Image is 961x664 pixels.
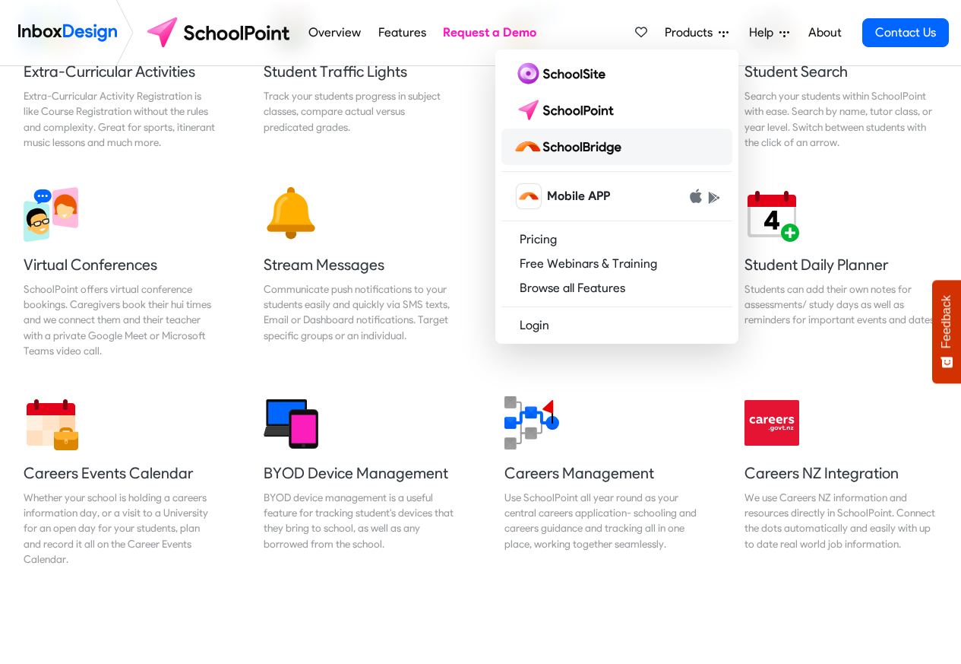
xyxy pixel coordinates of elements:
a: Features [374,17,430,48]
div: Communicate push notifications to your students easily and quickly via SMS texts, Email or Dashbo... [264,281,457,344]
div: BYOD device management is a useful feature for tracking student's devices that they bring to scho... [264,490,457,552]
h5: Virtual Conferences [24,254,217,275]
img: schoolsite logo [514,62,612,86]
img: schoolpoint logo [140,14,300,51]
img: schoolbridge logo [514,135,627,159]
img: 2022_01_17_icon_messages.svg [264,187,318,242]
h5: Careers Management [504,462,697,484]
a: SchoolPoint Reports All aspects of SchoolPoint have a huge array of reports easily downloadable a... [492,175,710,371]
a: Help [743,17,795,48]
a: BYOD Device Management BYOD device management is a useful feature for tracking student's devices ... [251,383,469,580]
img: 2022_01_17_icon_byod_management.svg [264,396,318,450]
h5: Extra-Curricular Activities [24,61,217,82]
div: Whether your school is holding a careers information day, or a visit to a University for an open ... [24,490,217,567]
img: 2022_01_17_icon_daily_planner.svg [744,187,799,242]
a: About [804,17,846,48]
img: 2022_01_13_icon_career_management.svg [504,396,559,450]
h5: Student Traffic Lights [264,61,457,82]
span: Mobile APP [547,187,610,205]
a: Stream Messages Communicate push notifications to your students easily and quickly via SMS texts,... [251,175,469,371]
img: schoolbridge icon [517,184,541,208]
a: Virtual Conferences SchoolPoint offers virtual conference bookings. Caregivers book their hui tim... [11,175,229,371]
span: Feedback [940,295,953,348]
a: Login [501,313,732,338]
div: Students can add their own notes for assessments/ study days as well as reminders for important e... [744,281,937,328]
a: Careers Events Calendar Whether your school is holding a careers information day, or a visit to a... [11,383,229,580]
img: 2022_03_30_icon_virtual_conferences.svg [24,187,78,242]
a: Pricing [501,227,732,252]
a: schoolbridge icon Mobile APP [501,178,732,214]
a: Free Webinars & Training [501,252,732,276]
button: Feedback - Show survey [932,280,961,383]
span: Help [749,24,779,42]
h5: Careers NZ Integration [744,462,937,484]
img: 2022_01_17_icon_career_event_calendar.svg [24,396,78,450]
div: Use SchoolPoint all year round as your central careers application- schooling and careers guidanc... [504,490,697,552]
a: Student Daily Planner Students can add their own notes for assessments/ study days as well as rem... [732,175,950,371]
a: Browse all Features [501,276,732,300]
div: SchoolPoint offers virtual conference bookings. Caregivers book their hui times and we connect th... [24,281,217,359]
div: Track your students progress in subject classes, compare actual versus predicated grades. [264,88,457,135]
img: schoolpoint logo [514,98,621,122]
a: Contact Us [862,18,949,47]
div: Products [495,49,738,344]
h5: Student Daily Planner [744,254,937,275]
a: Products [659,17,735,48]
a: Request a Demo [439,17,541,48]
h5: BYOD Device Management [264,462,457,484]
h5: Careers Events Calendar [24,462,217,484]
div: Search your students within SchoolPoint with ease. Search by name, tutor class, or year level. Sw... [744,88,937,151]
span: Products [665,24,719,42]
div: We use Careers NZ information and resources directly in SchoolPoint. Connect the dots automatical... [744,490,937,552]
h5: Student Search [744,61,937,82]
img: 2022_01_13_icon_careersnz.svg [744,396,799,450]
a: Careers Management Use SchoolPoint all year round as your central careers application- schooling ... [492,383,710,580]
a: Careers NZ Integration We use Careers NZ information and resources directly in SchoolPoint. Conne... [732,383,950,580]
div: Extra-Curricular Activity Registration is like Course Registration without the rules and complexi... [24,88,217,151]
a: Overview [305,17,365,48]
h5: Stream Messages [264,254,457,275]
